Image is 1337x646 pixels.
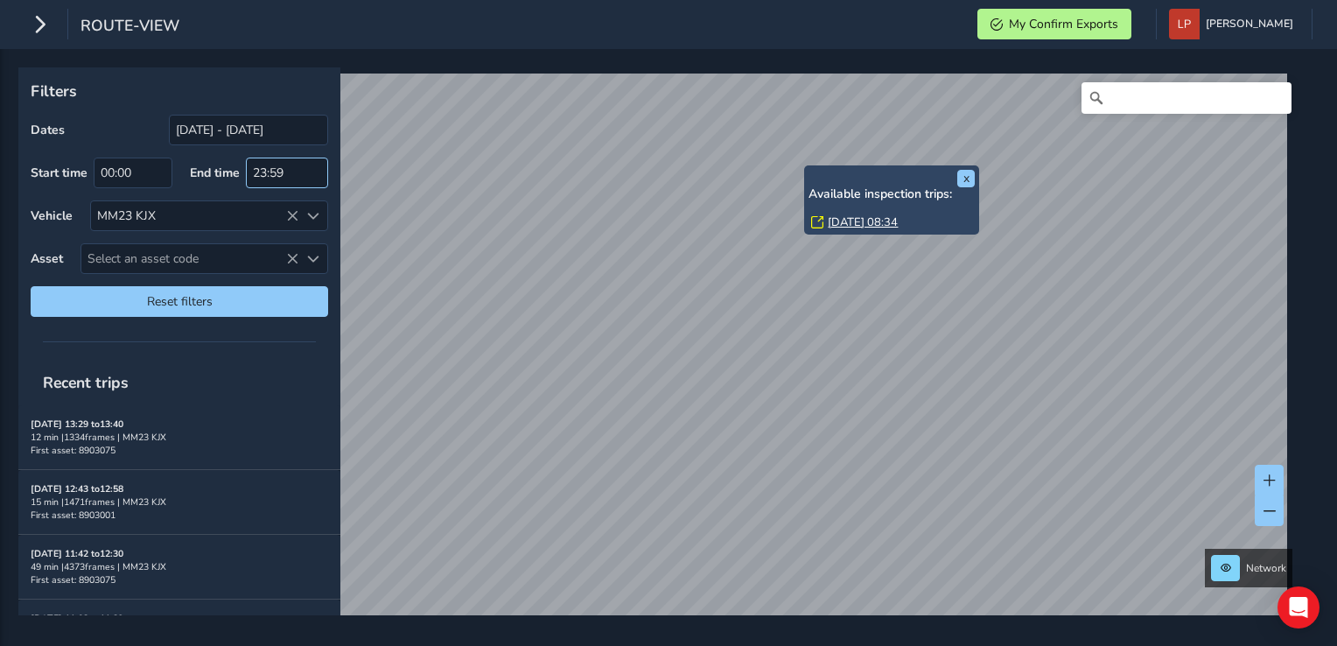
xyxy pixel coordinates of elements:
span: Select an asset code [81,244,298,273]
div: Select an asset code [298,244,327,273]
label: Vehicle [31,207,73,224]
span: First asset: 8903001 [31,509,115,522]
button: [PERSON_NAME] [1169,9,1299,39]
strong: [DATE] 11:02 to 11:29 [31,612,123,625]
span: My Confirm Exports [1009,16,1118,32]
label: Dates [31,122,65,138]
input: Search [1081,82,1291,114]
div: 49 min | 4373 frames | MM23 KJX [31,560,328,573]
div: 12 min | 1334 frames | MM23 KJX [31,431,328,444]
span: Network [1246,561,1286,575]
canvas: Map [24,74,1287,635]
div: 15 min | 1471 frames | MM23 KJX [31,495,328,509]
strong: [DATE] 12:43 to 12:58 [31,482,123,495]
label: End time [190,165,240,181]
h6: Available inspection trips: [808,187,975,202]
button: x [957,170,975,187]
span: Reset filters [44,293,315,310]
button: My Confirm Exports [977,9,1131,39]
p: Filters [31,80,328,102]
div: MM23 KJX [91,201,298,230]
div: Open Intercom Messenger [1277,586,1319,628]
img: diamond-layout [1169,9,1200,39]
span: [PERSON_NAME] [1206,9,1293,39]
button: Reset filters [31,286,328,317]
span: Recent trips [31,360,141,405]
span: First asset: 8903075 [31,444,115,457]
a: [DATE] 08:34 [828,214,898,230]
label: Asset [31,250,63,267]
label: Start time [31,165,87,181]
strong: [DATE] 11:42 to 12:30 [31,547,123,560]
span: First asset: 8903075 [31,573,115,586]
strong: [DATE] 13:29 to 13:40 [31,418,123,431]
span: route-view [80,15,179,39]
